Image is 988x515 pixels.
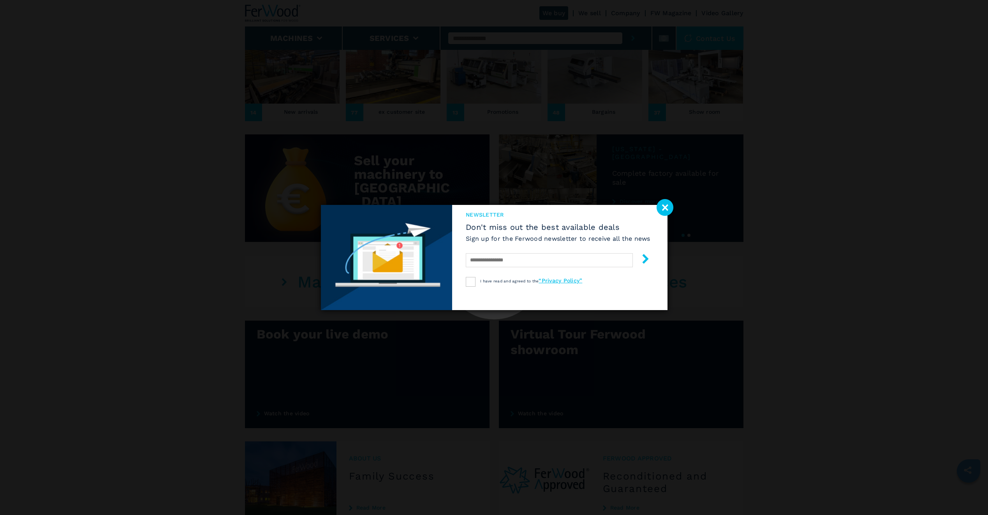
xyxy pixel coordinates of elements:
[480,279,582,283] span: I have read and agreed to the
[466,234,650,243] h6: Sign up for the Ferwood newsletter to receive all the news
[466,211,650,219] span: newsletter
[321,205,453,310] img: Newsletter image
[633,251,650,269] button: submit-button
[539,277,582,284] a: “Privacy Policy”
[466,222,650,232] span: Don't miss out the best available deals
